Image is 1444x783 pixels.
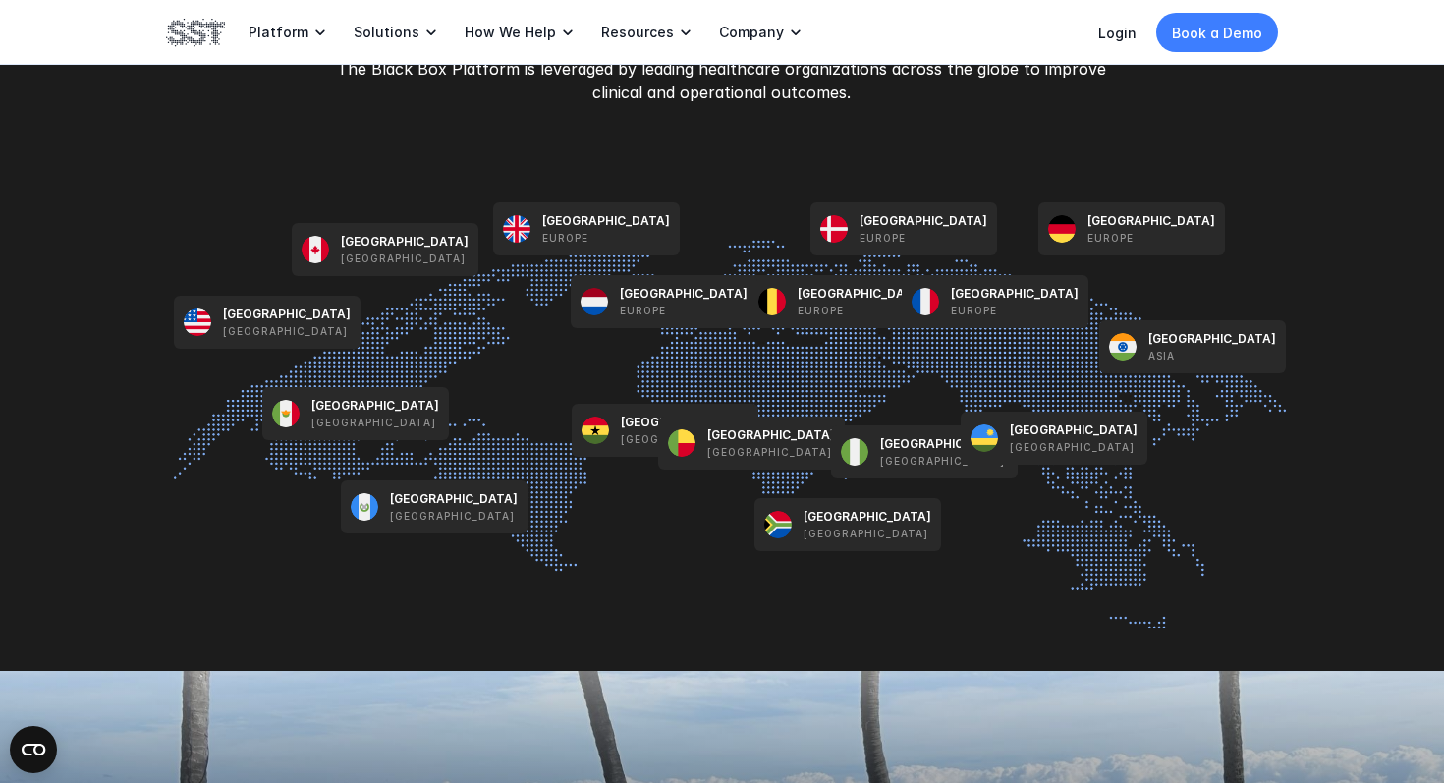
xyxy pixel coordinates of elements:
[841,438,868,466] img: Nigeria flag
[503,215,530,243] img: United Kingdom flag
[707,426,835,444] p: [GEOGRAPHIC_DATA]
[971,424,998,452] img: Rwanda flag
[707,444,832,460] p: [GEOGRAPHIC_DATA]
[10,726,57,773] button: Open CMP widget
[581,288,608,315] img: Netherlands flag
[542,212,670,230] p: [GEOGRAPHIC_DATA]
[820,215,848,243] img: Denmark flag
[719,24,784,41] p: Company
[341,251,466,266] p: [GEOGRAPHIC_DATA]
[880,435,1008,453] p: [GEOGRAPHIC_DATA]
[951,285,1079,303] p: [GEOGRAPHIC_DATA]
[912,288,939,315] img: France flag
[860,212,987,230] p: [GEOGRAPHIC_DATA]
[668,429,695,457] img: Benin flag
[302,236,329,263] img: Canada flag
[951,303,997,318] p: Europe
[174,183,1286,628] img: Map of the world
[620,285,748,303] p: [GEOGRAPHIC_DATA]
[166,16,225,49] img: SST logo
[1010,439,1135,455] p: [GEOGRAPHIC_DATA]
[601,24,674,41] p: Resources
[1010,421,1138,439] p: [GEOGRAPHIC_DATA]
[1148,330,1276,348] p: [GEOGRAPHIC_DATA]
[542,230,588,246] p: Europe
[860,230,906,246] p: Europe
[804,508,931,526] p: [GEOGRAPHIC_DATA]
[1087,230,1134,246] p: Europe
[1156,13,1278,52] a: Book a Demo
[1109,333,1137,361] img: India flag
[582,417,609,444] img: Ghana flag
[351,493,378,521] img: Guatemala flag
[390,508,515,524] p: [GEOGRAPHIC_DATA]
[758,288,786,315] img: Belgium flag
[621,414,749,431] p: [GEOGRAPHIC_DATA]
[311,415,436,430] p: [GEOGRAPHIC_DATA]
[804,526,928,541] p: [GEOGRAPHIC_DATA]
[249,24,308,41] p: Platform
[764,511,792,538] img: South Africa flag
[880,453,1005,469] p: [GEOGRAPHIC_DATA]
[798,285,925,303] p: [GEOGRAPHIC_DATA]
[1172,23,1262,43] p: Book a Demo
[223,323,348,339] p: [GEOGRAPHIC_DATA]
[184,308,211,336] img: USA flag
[1148,348,1175,364] p: Asia
[333,57,1111,104] p: The Black Box Platform is leveraged by leading healthcare organizations across the globe to impro...
[311,397,439,415] p: [GEOGRAPHIC_DATA]
[621,431,746,447] p: [GEOGRAPHIC_DATA]
[465,24,556,41] p: How We Help
[798,303,844,318] p: Europe
[1048,215,1076,243] img: Germany flag
[341,233,469,251] p: [GEOGRAPHIC_DATA]
[354,24,419,41] p: Solutions
[272,400,300,427] img: Mexico flag
[1087,212,1215,230] p: [GEOGRAPHIC_DATA]
[620,303,666,318] p: Europe
[223,306,351,323] p: [GEOGRAPHIC_DATA]
[390,490,518,508] p: [GEOGRAPHIC_DATA]
[1098,25,1137,41] a: Login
